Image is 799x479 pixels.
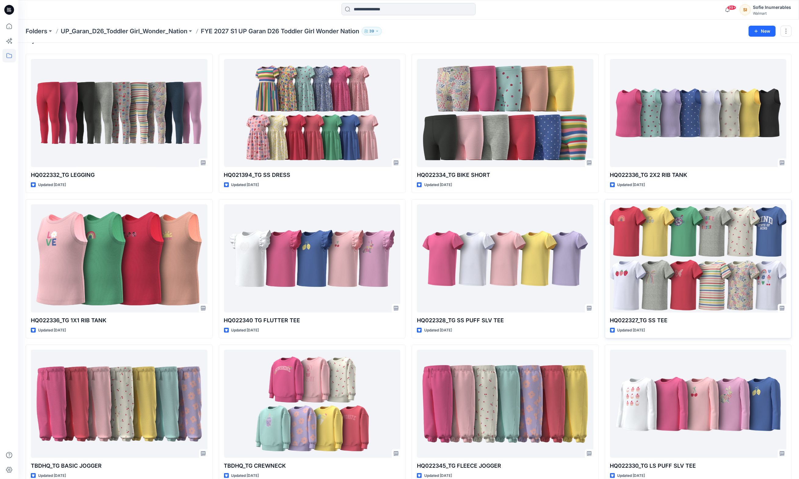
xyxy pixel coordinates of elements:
[26,27,47,35] a: Folders
[31,204,208,313] a: HQ022336_TG 1X1 RIB TANK
[362,27,382,35] button: 39
[727,5,736,10] span: 99+
[417,316,594,325] p: HQ022328_TG SS PUFF SLV TEE
[38,473,66,479] p: Updated [DATE]
[610,204,787,313] a: HQ022327_TG SS TEE
[61,27,187,35] a: UP_Garan_D26_Toddler Girl_Wonder_Nation
[424,473,452,479] p: Updated [DATE]
[610,59,787,167] a: HQ022336_TG 2X2 RIB TANK
[610,350,787,458] a: HQ022330_TG LS PUFF SLV TEE
[31,171,208,179] p: HQ022332_TG LEGGING
[617,182,645,188] p: Updated [DATE]
[417,350,594,458] a: HQ022345_TG FLEECE JOGGER
[224,204,401,313] a: HQ022340 TG FLUTTER TEE
[224,350,401,458] a: TBDHQ_TG CREWNECK
[231,327,259,334] p: Updated [DATE]
[224,59,401,167] a: HQ021394_TG SS DRESS
[31,316,208,325] p: HQ022336_TG 1X1 RIB TANK
[224,171,401,179] p: HQ021394_TG SS DRESS
[424,327,452,334] p: Updated [DATE]
[617,473,645,479] p: Updated [DATE]
[740,4,751,15] div: SI
[38,182,66,188] p: Updated [DATE]
[749,26,776,37] button: New
[231,473,259,479] p: Updated [DATE]
[417,59,594,167] a: HQ022334_TG BIKE SHORT
[38,327,66,334] p: Updated [DATE]
[417,171,594,179] p: HQ022334_TG BIKE SHORT
[417,204,594,313] a: HQ022328_TG SS PUFF SLV TEE
[753,11,791,16] div: Walmart
[369,28,374,35] p: 39
[231,182,259,188] p: Updated [DATE]
[753,4,791,11] div: Sofie Inumerables
[31,350,208,458] a: TBDHQ_TG BASIC JOGGER
[31,462,208,470] p: TBDHQ_TG BASIC JOGGER
[224,316,401,325] p: HQ022340 TG FLUTTER TEE
[617,327,645,334] p: Updated [DATE]
[201,27,359,35] p: FYE 2027 S1 UP Garan D26 Toddler Girl Wonder Nation
[610,171,787,179] p: HQ022336_TG 2X2 RIB TANK
[610,316,787,325] p: HQ022327_TG SS TEE
[224,462,401,470] p: TBDHQ_TG CREWNECK
[31,59,208,167] a: HQ022332_TG LEGGING
[417,462,594,470] p: HQ022345_TG FLEECE JOGGER
[610,462,787,470] p: HQ022330_TG LS PUFF SLV TEE
[424,182,452,188] p: Updated [DATE]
